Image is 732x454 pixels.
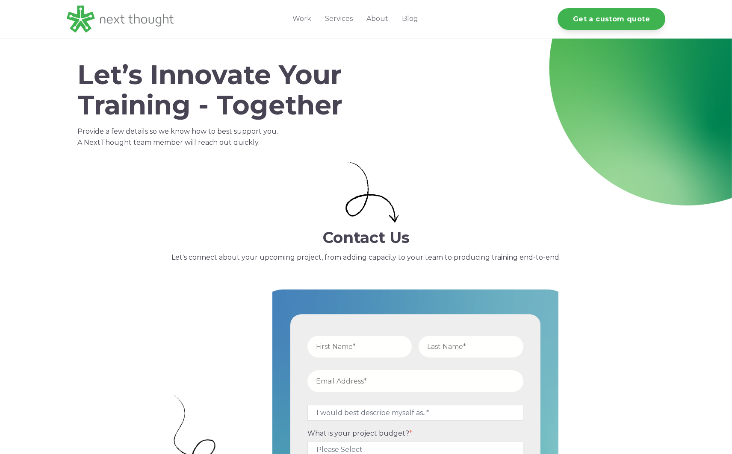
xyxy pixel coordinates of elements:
[307,429,409,437] span: What is your project budget?
[67,252,665,263] p: Let's connect about your upcoming project, from adding capacity to your team to producing trainin...
[345,162,399,223] img: Small curly arrow
[558,8,665,30] a: Get a custom quote
[419,336,523,357] input: Last Name*
[77,59,342,121] span: Let’s Innovate Your Training - Together
[77,127,278,135] span: Provide a few details so we know how to best support you.
[77,138,260,146] span: A NextThought team member will reach out quickly.
[67,229,665,246] h2: Contact Us
[307,336,412,357] input: First Name*
[67,6,174,32] img: LG - NextThought Logo
[307,370,523,392] input: Email Address*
